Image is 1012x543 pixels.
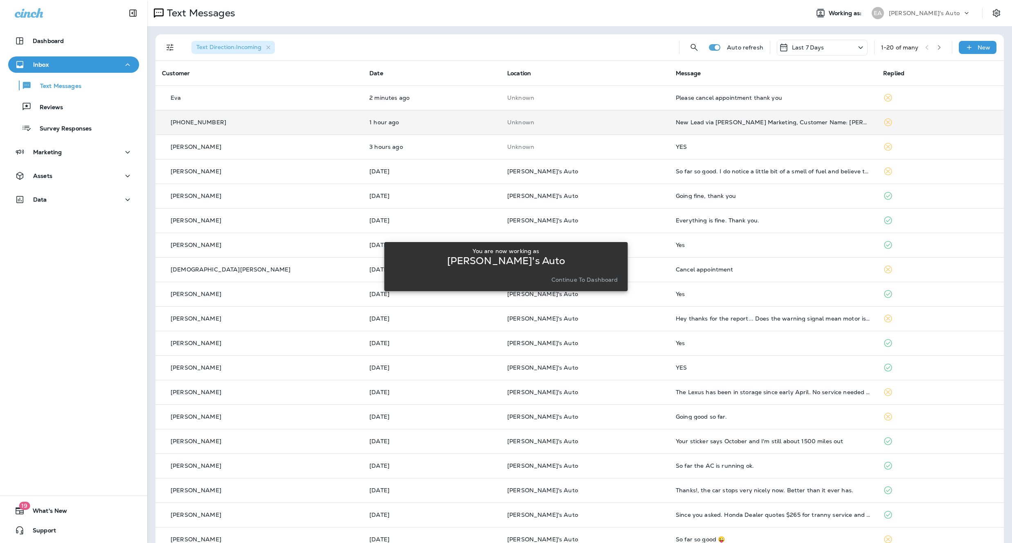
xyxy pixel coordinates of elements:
div: Everything is fine. Thank you. [676,217,870,224]
p: [PERSON_NAME] [171,193,221,199]
p: Eva [171,94,181,101]
p: [DEMOGRAPHIC_DATA][PERSON_NAME] [171,266,290,273]
p: Aug 21, 2025 11:34 AM [369,144,494,150]
p: Aug 15, 2025 10:32 AM [369,536,494,543]
p: Text Messages [32,83,81,90]
p: Aug 20, 2025 12:00 PM [369,168,494,175]
div: So far the AC is running ok. [676,462,870,469]
p: Aug 21, 2025 03:19 PM [369,94,494,101]
button: Marketing [8,144,139,160]
div: So far so good 😜 [676,536,870,543]
button: Assets [8,168,139,184]
p: Aug 20, 2025 11:21 AM [369,217,494,224]
p: [PERSON_NAME] [171,512,221,518]
p: Continue to Dashboard [551,276,618,283]
div: EA [872,7,884,19]
p: Aug 16, 2025 11:23 AM [369,438,494,444]
p: Aug 15, 2025 12:55 PM [369,487,494,494]
div: Text Direction:Incoming [191,41,275,54]
p: [PERSON_NAME] [171,487,221,494]
div: Cancel appointment [676,266,870,273]
div: YES [676,364,870,371]
p: [PERSON_NAME]'s Auto [889,10,960,16]
p: [PERSON_NAME] [171,364,221,371]
p: [PERSON_NAME] [171,291,221,297]
p: [PERSON_NAME] [171,438,221,444]
p: Aug 19, 2025 02:02 PM [369,242,494,248]
div: New Lead via Merrick Marketing, Customer Name: Edmund A., Contact info: 8508642366, Job Info: It ... [676,119,870,126]
p: Survey Responses [31,125,92,133]
span: Support [25,527,56,537]
p: Aug 16, 2025 06:05 PM [369,389,494,395]
button: Collapse Sidebar [121,5,144,21]
button: Text Messages [8,77,139,94]
div: Your sticker says October and I'm still about 1500 miles out [676,438,870,444]
p: Aug 16, 2025 11:23 AM [369,462,494,469]
p: Auto refresh [727,44,763,51]
span: What's New [25,507,67,517]
button: 19What's New [8,503,139,519]
p: Reviews [31,104,63,112]
span: Date [369,70,383,77]
p: [PERSON_NAME] [171,462,221,469]
p: Aug 18, 2025 04:22 PM [369,315,494,322]
div: Since you asked. Honda Dealer quotes $265 for tranny service and we thought dealer prices were in... [676,512,870,518]
p: Aug 19, 2025 11:18 AM [369,291,494,297]
span: Working as: [829,10,864,17]
span: [PERSON_NAME]'s Auto [507,536,578,543]
div: Thanks!, the car stops very nicely now. Better than it ever has. [676,487,870,494]
button: Survey Responses [8,119,139,137]
p: New [978,44,990,51]
p: Aug 21, 2025 01:38 PM [369,119,494,126]
p: Text Messages [164,7,235,19]
span: Text Direction : Incoming [196,43,261,51]
p: Aug 19, 2025 12:41 PM [369,266,494,273]
p: Dashboard [33,38,64,44]
div: 1 - 20 of many [881,44,919,51]
p: Data [33,196,47,203]
p: [PERSON_NAME] [171,217,221,224]
span: Replied [883,70,904,77]
span: Message [676,70,701,77]
p: [PERSON_NAME] [171,413,221,420]
p: Aug 16, 2025 11:23 AM [369,413,494,420]
p: You are now working as [472,248,539,254]
p: Assets [33,173,52,179]
button: Data [8,191,139,208]
p: [PERSON_NAME]'s Auto [447,258,565,264]
p: Aug 15, 2025 10:55 AM [369,512,494,518]
button: Continue to Dashboard [548,274,621,285]
div: Yes [676,242,870,248]
p: [PERSON_NAME] [171,389,221,395]
div: YES [676,144,870,150]
p: [PERSON_NAME] [171,168,221,175]
p: Marketing [33,149,62,155]
button: Settings [989,6,1004,20]
p: [PERSON_NAME] [171,536,221,543]
button: Filters [162,39,178,56]
div: Going fine, thank you [676,193,870,199]
div: Yes [676,291,870,297]
p: Aug 18, 2025 11:19 AM [369,340,494,346]
div: So far so good. I do notice a little bit of a smell of fuel and believe that the exhaust might be... [676,168,870,175]
div: Yes [676,340,870,346]
p: [PERSON_NAME] [171,144,221,150]
div: Please cancel appointment thank you [676,94,870,101]
button: Search Messages [686,39,702,56]
p: [PERSON_NAME] [171,340,221,346]
p: Aug 17, 2025 11:31 AM [369,364,494,371]
p: Inbox [33,61,49,68]
p: Last 7 Days [792,44,824,51]
div: The Lexus has been in storage since early April. No service needed right now. [676,389,870,395]
div: Hey thanks for the report... Does the warning signal mean motor issue? Or is it related to the tires [676,315,870,322]
p: [PHONE_NUMBER] [171,119,226,126]
p: [PERSON_NAME] [171,315,221,322]
button: Reviews [8,98,139,115]
span: 19 [19,502,30,510]
button: Inbox [8,56,139,73]
span: Customer [162,70,190,77]
p: Aug 20, 2025 11:21 AM [369,193,494,199]
button: Dashboard [8,33,139,49]
div: Going good so far. [676,413,870,420]
button: Support [8,522,139,539]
